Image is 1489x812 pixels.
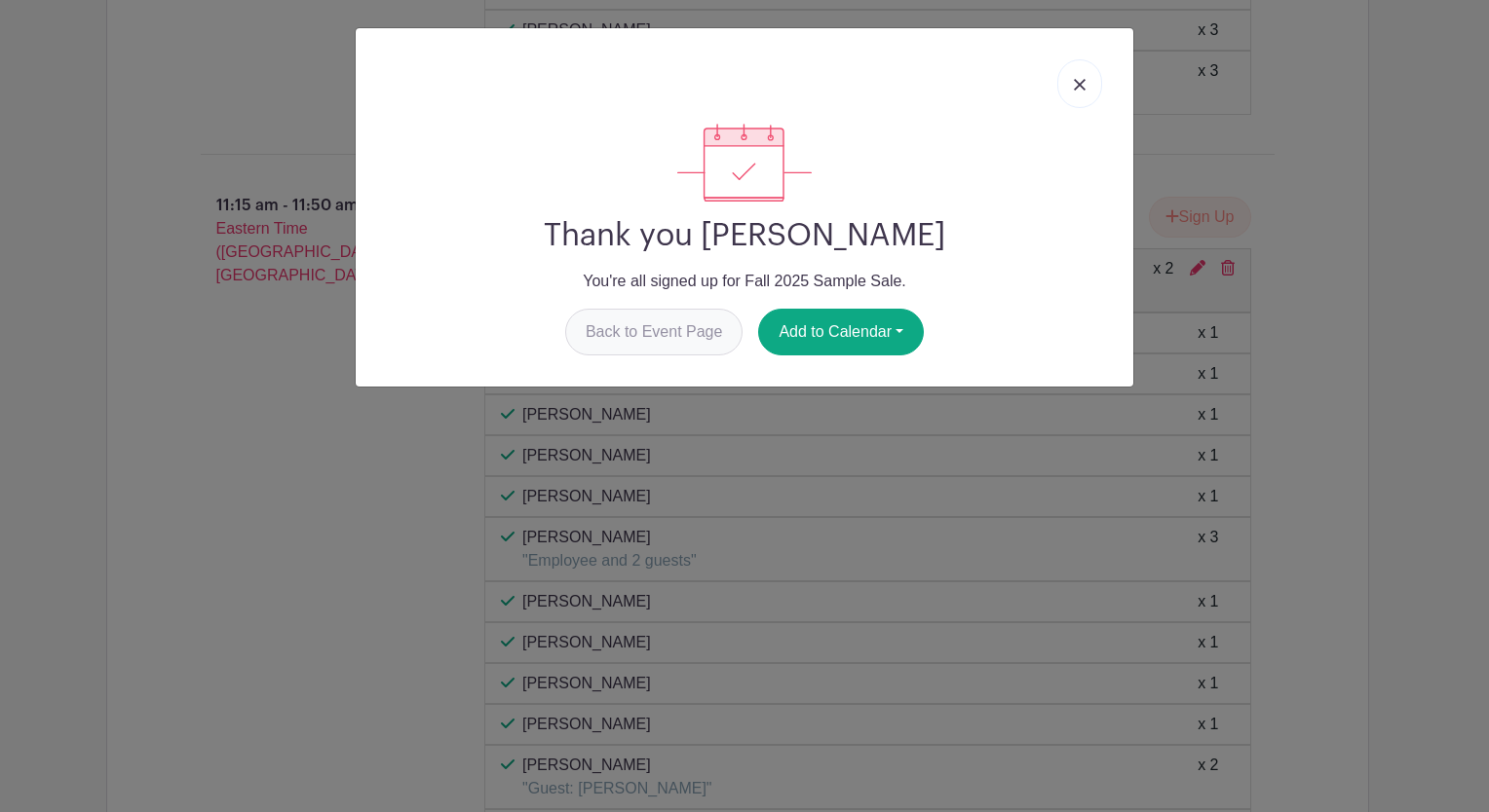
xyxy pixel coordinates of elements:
[677,124,812,202] img: signup_complete-c468d5dda3e2740ee63a24cb0ba0d3ce5d8a4ecd24259e683200fb1569d990c8.svg
[758,309,924,355] button: Add to Calendar
[371,217,1118,254] h2: Thank you [PERSON_NAME]
[371,270,1118,293] p: You're all signed up for Fall 2025 Sample Sale.
[565,309,744,355] a: Back to Event Page
[1074,79,1086,91] img: close_button-5f87c8562297e5c2d7936805f587ecaba9071eb48480494691a3f1689db116b3.svg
